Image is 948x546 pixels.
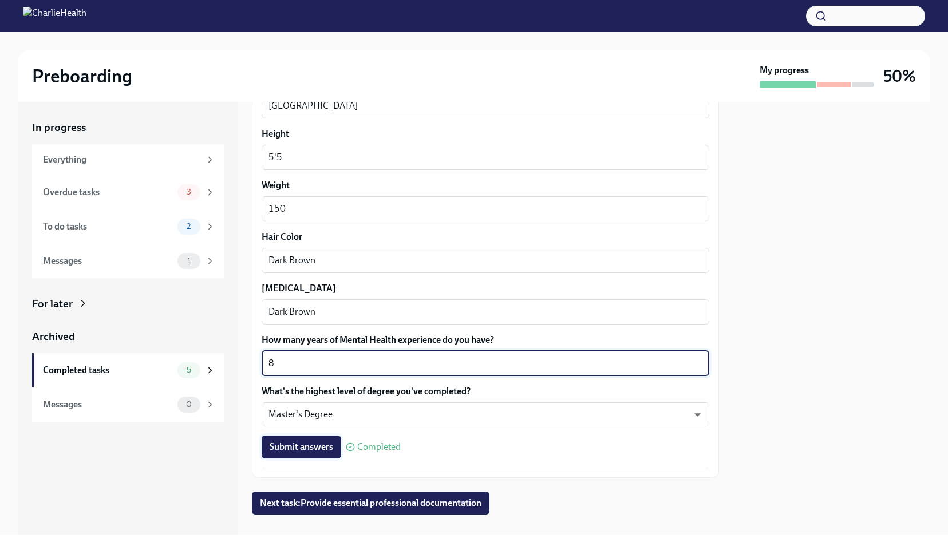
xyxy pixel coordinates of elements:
a: For later [32,296,224,311]
textarea: Dark Brown [268,305,702,319]
span: 3 [180,188,198,196]
span: Submit answers [270,441,333,453]
a: In progress [32,120,224,135]
label: Hair Color [262,231,709,243]
div: To do tasks [43,220,173,233]
label: How many years of Mental Health experience do you have? [262,334,709,346]
a: Messages0 [32,387,224,422]
textarea: [GEOGRAPHIC_DATA] [268,99,702,113]
label: [MEDICAL_DATA] [262,282,709,295]
img: CharlieHealth [23,7,86,25]
span: 2 [180,222,197,231]
div: Messages [43,255,173,267]
div: Completed tasks [43,364,173,377]
label: What's the highest level of degree you've completed? [262,385,709,398]
a: Overdue tasks3 [32,175,224,209]
button: Next task:Provide essential professional documentation [252,492,489,515]
div: Overdue tasks [43,186,173,199]
label: Height [262,128,709,140]
button: Submit answers [262,436,341,458]
div: Everything [43,153,200,166]
span: Next task : Provide essential professional documentation [260,497,481,509]
textarea: 5'5 [268,151,702,164]
a: Messages1 [32,244,224,278]
div: Messages [43,398,173,411]
h2: Preboarding [32,65,132,88]
span: 5 [180,366,198,374]
a: Completed tasks5 [32,353,224,387]
a: Archived [32,329,224,344]
div: Master's Degree [262,402,709,426]
span: Completed [357,442,401,452]
textarea: Dark Brown [268,254,702,267]
strong: My progress [760,64,809,77]
a: Everything [32,144,224,175]
div: For later [32,296,73,311]
a: To do tasks2 [32,209,224,244]
textarea: 8 [268,357,702,370]
span: 0 [179,400,199,409]
span: 1 [180,256,197,265]
label: Weight [262,179,709,192]
h3: 50% [883,66,916,86]
textarea: 150 [268,202,702,216]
